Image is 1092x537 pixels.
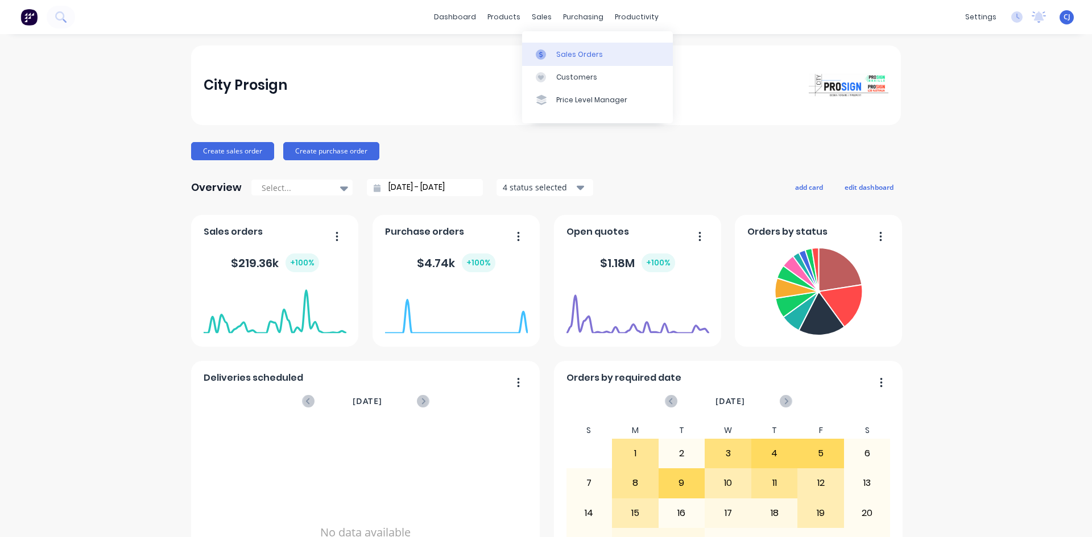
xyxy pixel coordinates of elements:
[705,439,751,468] div: 3
[191,176,242,199] div: Overview
[837,180,901,194] button: edit dashboard
[798,469,843,497] div: 12
[526,9,557,26] div: sales
[20,9,38,26] img: Factory
[566,499,612,527] div: 14
[798,439,843,468] div: 5
[659,422,705,439] div: T
[204,74,287,97] div: City Prosign
[191,142,274,160] button: Create sales order
[959,9,1002,26] div: settings
[798,499,843,527] div: 19
[659,499,705,527] div: 16
[204,371,303,385] span: Deliveries scheduled
[231,253,319,272] div: $ 219.36k
[797,422,844,439] div: F
[715,395,745,407] span: [DATE]
[522,43,673,65] a: Sales Orders
[600,253,675,272] div: $ 1.18M
[566,225,629,239] span: Open quotes
[752,469,797,497] div: 11
[503,181,574,193] div: 4 status selected
[642,253,675,272] div: + 100 %
[752,439,797,468] div: 4
[286,253,319,272] div: + 100 %
[556,72,597,82] div: Customers
[417,253,495,272] div: $ 4.74k
[844,422,891,439] div: S
[482,9,526,26] div: products
[557,9,609,26] div: purchasing
[497,179,593,196] button: 4 status selected
[751,422,798,439] div: T
[845,439,890,468] div: 6
[752,499,797,527] div: 18
[522,89,673,111] a: Price Level Manager
[659,469,705,497] div: 9
[1064,12,1070,22] span: CJ
[613,499,658,527] div: 15
[556,49,603,60] div: Sales Orders
[845,499,890,527] div: 20
[659,439,705,468] div: 2
[747,225,828,239] span: Orders by status
[613,439,658,468] div: 1
[705,499,751,527] div: 17
[705,469,751,497] div: 10
[462,253,495,272] div: + 100 %
[705,422,751,439] div: W
[566,422,613,439] div: S
[612,422,659,439] div: M
[788,180,830,194] button: add card
[609,9,664,26] div: productivity
[845,469,890,497] div: 13
[522,66,673,89] a: Customers
[613,469,658,497] div: 8
[283,142,379,160] button: Create purchase order
[809,74,888,97] img: City Prosign
[566,469,612,497] div: 7
[385,225,464,239] span: Purchase orders
[204,225,263,239] span: Sales orders
[556,95,627,105] div: Price Level Manager
[353,395,382,407] span: [DATE]
[428,9,482,26] a: dashboard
